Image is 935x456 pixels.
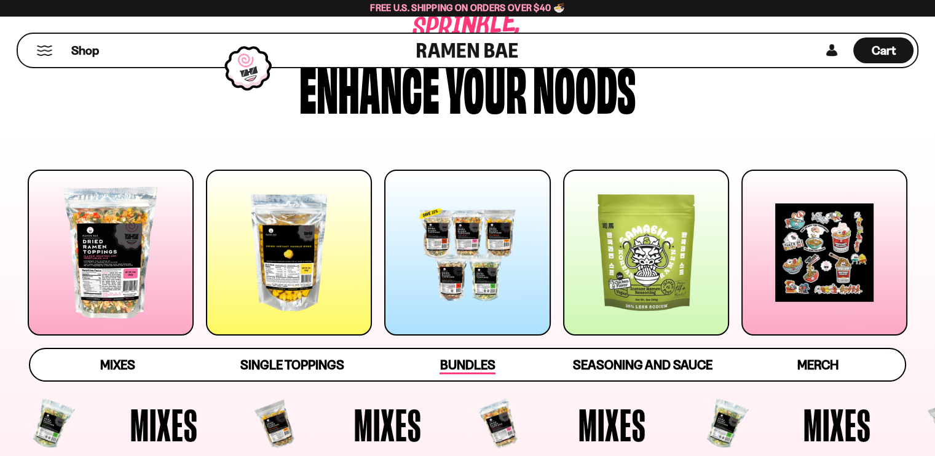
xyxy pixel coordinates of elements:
span: Bundles [440,357,495,374]
span: Single Toppings [240,357,344,372]
span: Free U.S. Shipping on Orders over $40 🍜 [370,2,565,14]
div: Cart [853,34,913,67]
a: Bundles [380,349,555,380]
a: Single Toppings [205,349,380,380]
a: Shop [71,37,99,63]
a: Mixes [30,349,205,380]
div: your [446,58,527,116]
div: Enhance [299,58,440,116]
span: Mixes [354,402,422,447]
span: Seasoning and Sauce [573,357,712,372]
span: Mixes [803,402,871,447]
span: Merch [797,357,838,372]
span: Mixes [100,357,135,372]
button: Mobile Menu Trigger [36,45,53,56]
a: Merch [730,349,905,380]
span: Cart [872,43,896,58]
span: Shop [71,42,99,59]
span: Mixes [130,402,198,447]
span: Mixes [578,402,646,447]
a: Seasoning and Sauce [555,349,730,380]
div: noods [533,58,636,116]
